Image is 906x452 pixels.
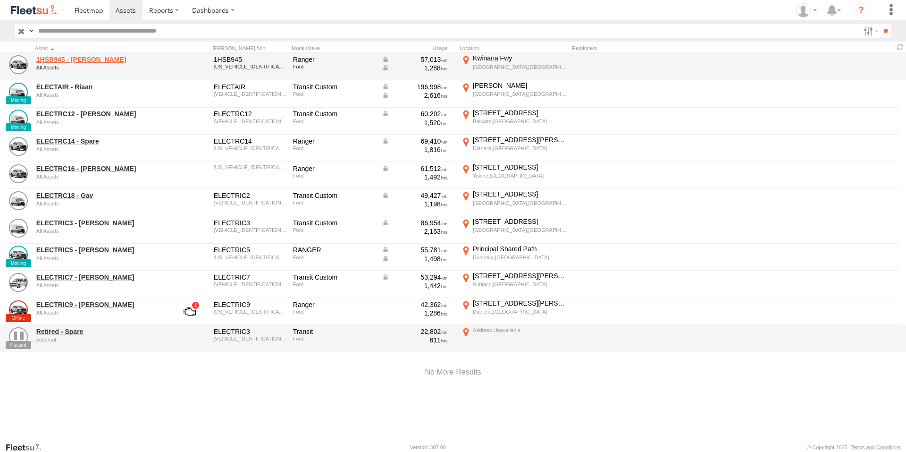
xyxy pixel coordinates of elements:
div: Reminders [572,45,723,51]
div: [PERSON_NAME]./Vin [212,45,288,51]
div: Principal Shared Path [473,245,567,253]
a: View Asset Details [9,219,28,238]
a: ELECTRIC7 - [PERSON_NAME] [36,273,166,281]
a: View Asset Details [9,300,28,319]
a: View Asset Details [9,110,28,128]
div: undefined [36,337,166,342]
div: Subiaco,[GEOGRAPHIC_DATA] [473,281,567,288]
span: Refresh [895,43,906,51]
div: [GEOGRAPHIC_DATA],[GEOGRAPHIC_DATA] [473,91,567,97]
div: [PERSON_NAME] [473,81,567,90]
div: Transit [293,327,375,336]
a: ELECTRIC9 - [PERSON_NAME] [36,300,166,309]
div: Ford [293,173,375,179]
div: [STREET_ADDRESS] [473,217,567,226]
div: [STREET_ADDRESS][PERSON_NAME] [473,272,567,280]
div: WF0YXXTTGYLS21315 [214,227,286,233]
div: Transit Custom [293,219,375,227]
div: Transit Custom [293,110,375,118]
div: Location [460,45,568,51]
img: fleetsu-logo-horizontal.svg [9,4,59,17]
a: View Asset Details [9,83,28,102]
a: View Asset Details [9,273,28,292]
div: ELECTRIC9 [214,300,286,309]
div: WF0YXXTTGYNJ17812 [214,91,286,97]
div: Ford [293,255,375,260]
div: [STREET_ADDRESS][PERSON_NAME] [473,299,567,307]
label: Click to View Current Location [460,54,568,79]
div: WF0YXXTTGYLS21315 [214,119,286,124]
div: MNAUMAF80GW574265 [214,145,286,151]
a: ELECTRC14 - Spare [36,137,166,145]
div: MNAUMAF50HW805362 [214,64,286,69]
div: Ford [293,200,375,205]
label: Click to View Current Location [460,326,568,351]
div: Ford [293,281,375,287]
a: Terms and Conditions [851,444,901,450]
label: Click to View Current Location [460,81,568,107]
a: View Asset Details [9,164,28,183]
a: ELECTRIC5 - [PERSON_NAME] [36,246,166,254]
div: 1,286 [382,309,448,317]
div: Yokine,[GEOGRAPHIC_DATA] [473,172,567,179]
div: undefined [36,92,166,98]
div: Ford [293,64,375,69]
div: Data from Vehicle CANbus [382,83,448,91]
a: ELECTRC18 - Gav [36,191,166,200]
div: Wayne Betts [793,3,820,17]
div: Data from Vehicle CANbus [382,110,448,118]
div: ELECTRC12 [214,110,286,118]
div: Transit Custom [293,83,375,91]
div: Balcatta,[GEOGRAPHIC_DATA] [473,118,567,125]
div: Click to Sort [35,45,167,51]
label: Click to View Current Location [460,217,568,243]
a: Visit our Website [5,443,49,452]
div: Ford [293,336,375,341]
div: Dianella,[GEOGRAPHIC_DATA] [473,308,567,315]
label: Search Filter Options [860,24,880,38]
div: undefined [36,256,166,261]
div: Transit Custom [293,273,375,281]
div: Ford [293,309,375,315]
div: undefined [36,174,166,179]
div: 2,163 [382,227,448,236]
label: Click to View Current Location [460,136,568,161]
div: ELECTRC14 [214,137,286,145]
div: 1,816 [382,145,448,154]
div: RANGER [293,246,375,254]
div: undefined [36,228,166,234]
div: Kwinana Fwy [473,54,567,62]
div: Version: 307.00 [410,444,446,450]
label: Click to View Current Location [460,109,568,134]
div: Usage [380,45,456,51]
div: WF0YXXTTGYMJ86128 [214,200,286,205]
div: Ford [293,227,375,233]
label: Click to View Current Location [460,190,568,215]
div: Data from Vehicle CANbus [382,137,448,145]
div: [GEOGRAPHIC_DATA],[GEOGRAPHIC_DATA] [473,64,567,70]
div: Ranger [293,137,375,145]
div: 1,492 [382,173,448,181]
div: © Copyright 2025 - [807,444,901,450]
div: Dianella,[GEOGRAPHIC_DATA] [473,145,567,152]
div: [STREET_ADDRESS] [473,190,567,198]
a: View Asset Details [9,137,28,156]
div: Ranger [293,55,375,64]
div: undefined [36,282,166,288]
div: Data from Vehicle CANbus [382,191,448,200]
label: Click to View Current Location [460,272,568,297]
a: View Asset Details [9,327,28,346]
div: Data from Vehicle CANbus [382,219,448,227]
div: 1HSB945 [214,55,286,64]
a: View Asset Details [9,191,28,210]
div: Ford [293,119,375,124]
div: [STREET_ADDRESS] [473,109,567,117]
div: ELECTRIC2 [214,191,286,200]
a: View Asset with Fault/s [172,300,207,323]
a: 1HSB945 - [PERSON_NAME] [36,55,166,64]
div: ELECTAIR [214,83,286,91]
div: Data from Vehicle CANbus [382,64,448,72]
a: ELECTRC12 - [PERSON_NAME] [36,110,166,118]
div: ELECTRIC3 [214,219,286,227]
div: Ranger [293,300,375,309]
